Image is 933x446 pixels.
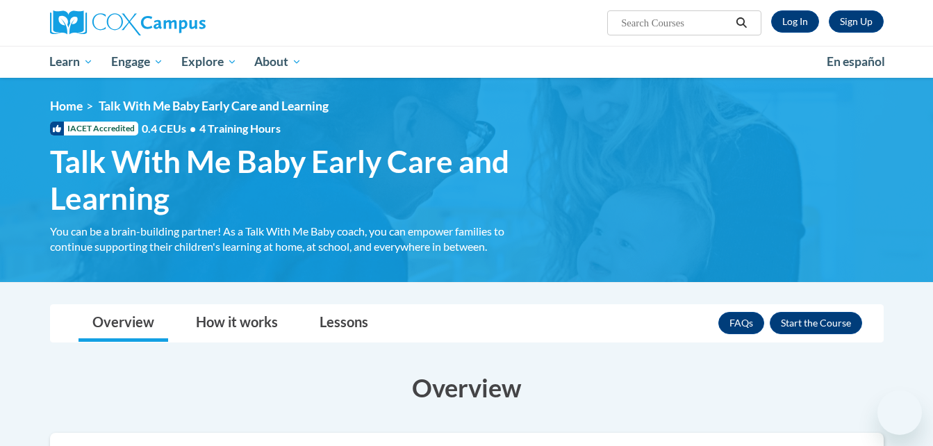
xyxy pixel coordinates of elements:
span: Talk With Me Baby Early Care and Learning [99,99,329,113]
a: FAQs [718,312,764,334]
a: Lessons [306,305,382,342]
div: You can be a brain-building partner! As a Talk With Me Baby coach, you can empower families to co... [50,224,529,254]
span: IACET Accredited [50,122,138,135]
h3: Overview [50,370,884,405]
button: Search [731,15,752,31]
a: How it works [182,305,292,342]
a: Cox Campus [50,10,314,35]
input: Search Courses [620,15,731,31]
a: En español [818,47,894,76]
span: • [190,122,196,135]
button: Enroll [770,312,862,334]
span: 4 Training Hours [199,122,281,135]
a: Log In [771,10,819,33]
img: Cox Campus [50,10,206,35]
a: Engage [102,46,172,78]
span: Engage [111,53,163,70]
span: Learn [49,53,93,70]
a: Learn [41,46,103,78]
a: Explore [172,46,246,78]
div: Main menu [29,46,905,78]
a: Register [829,10,884,33]
a: About [245,46,311,78]
span: En español [827,54,885,69]
a: Overview [79,305,168,342]
span: About [254,53,302,70]
span: Talk With Me Baby Early Care and Learning [50,143,529,217]
iframe: Button to launch messaging window [877,390,922,435]
span: Explore [181,53,237,70]
span: 0.4 CEUs [142,121,281,136]
a: Home [50,99,83,113]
